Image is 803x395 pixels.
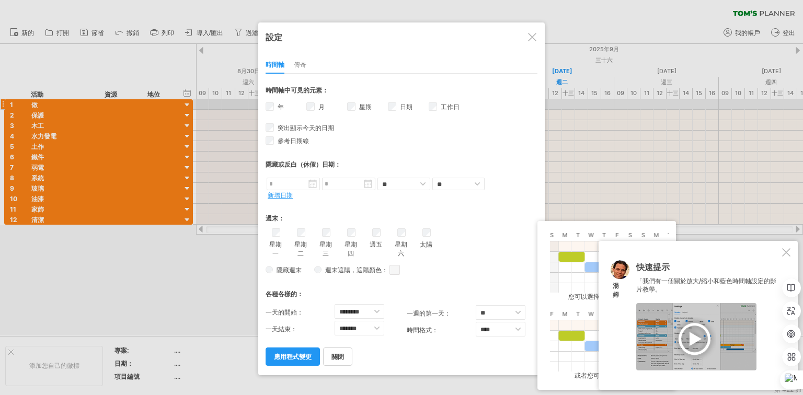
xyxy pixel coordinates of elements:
font: 週末： [266,214,284,222]
font: 星期三 [319,240,332,257]
font: 設定 [266,32,282,42]
font: 「我們有一個關於放大/縮小和藍色時間軸設定的影片教學。 [636,277,776,294]
font: 各種各樣的： [266,290,303,298]
font: 時間軸中可見的元素： [266,86,328,94]
font: 週末遮陽 [325,266,350,274]
font: 一天結束： [266,325,297,333]
a: 應用程式變更 [266,347,320,366]
span: 按一下此處以變更陰影顏色 [389,265,400,275]
a: 關閉 [323,347,352,366]
font: 星期四 [345,240,357,257]
font: 工作日 [441,103,460,111]
font: 時間格式： [407,326,438,334]
font: 星期六 [395,240,407,257]
font: 參考日期線 [278,137,309,145]
font: 太陽 [420,240,432,248]
font: 年 [278,103,284,111]
font: 關閉 [331,353,344,361]
font: 您可以選擇週末新增一個背景。 [568,293,656,300]
font: 隱藏週末 [277,266,302,274]
font: 一週的第一天： [407,309,451,317]
font: 星期一 [269,240,282,257]
font: 時間軸 [266,61,284,68]
font: 星期 [359,103,372,111]
font: 星期二 [294,240,307,257]
font: 日期 [400,103,412,111]
font: 應用程式變更 [274,353,312,361]
font: 月 [318,103,325,111]
font: 或者您可以選擇隱藏它們。 [575,371,650,379]
a: 新增日期 [268,191,293,199]
font: 突出顯示今天的日期 [278,124,334,132]
font: 週五 [370,240,382,248]
font: 快速提示 [636,262,670,272]
font: ，遮陽顏色： [350,266,388,274]
font: 一天的開始： [266,308,303,316]
font: 隱藏或反白（休假）日期： [266,160,341,168]
font: 傳奇 [294,61,306,68]
font: 湯姆 [613,282,619,298]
